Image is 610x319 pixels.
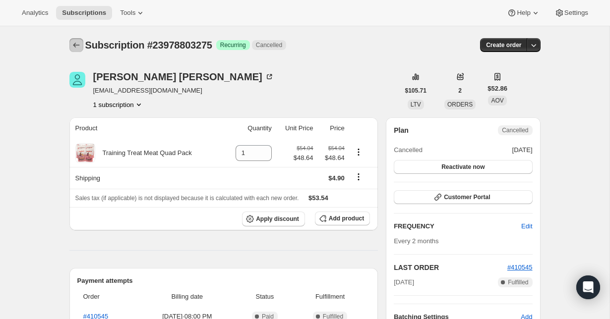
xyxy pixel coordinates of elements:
[486,41,521,49] span: Create order
[22,9,48,17] span: Analytics
[351,171,366,182] button: Shipping actions
[447,101,473,108] span: ORDERS
[394,277,414,287] span: [DATE]
[458,87,462,95] span: 2
[242,212,305,226] button: Apply discount
[308,194,328,202] span: $53.54
[491,97,503,104] span: AOV
[480,38,527,52] button: Create order
[85,40,212,51] span: Subscription #23978803275
[114,6,151,20] button: Tools
[120,9,135,17] span: Tools
[62,9,106,17] span: Subscriptions
[56,6,112,20] button: Subscriptions
[394,221,521,231] h2: FREQUENCY
[69,38,83,52] button: Subscriptions
[507,263,533,272] button: #410545
[75,195,299,202] span: Sales tax (if applicable) is not displayed because it is calculated with each new order.
[328,174,345,182] span: $4.90
[256,215,299,223] span: Apply discount
[141,292,234,302] span: Billing date
[69,167,223,189] th: Shipping
[93,100,144,109] button: Product actions
[223,117,275,139] th: Quantity
[315,212,370,225] button: Add product
[93,86,274,96] span: [EMAIL_ADDRESS][DOMAIN_NAME]
[296,292,364,302] span: Fulfillment
[452,84,468,98] button: 2
[95,148,192,158] div: Training Treat Meat Quad Pack
[93,72,274,82] div: [PERSON_NAME] [PERSON_NAME]
[394,125,409,135] h2: Plan
[316,117,347,139] th: Price
[441,163,485,171] span: Reactivate now
[517,9,530,17] span: Help
[521,221,532,231] span: Edit
[394,145,423,155] span: Cancelled
[444,193,490,201] span: Customer Portal
[294,153,313,163] span: $48.64
[512,145,533,155] span: [DATE]
[351,147,366,158] button: Product actions
[549,6,594,20] button: Settings
[328,145,345,151] small: $54.04
[411,101,421,108] span: LTV
[69,117,223,139] th: Product
[394,237,438,245] span: Every 2 months
[275,117,316,139] th: Unit Price
[256,41,282,49] span: Cancelled
[69,72,85,88] span: Michelle-Marie Shishido
[399,84,432,98] button: $105.71
[508,278,528,286] span: Fulfilled
[77,276,370,286] h2: Payment attempts
[576,275,600,299] div: Open Intercom Messenger
[75,143,95,163] img: product img
[220,41,246,49] span: Recurring
[240,292,290,302] span: Status
[507,264,533,271] a: #410545
[564,9,588,17] span: Settings
[515,218,538,234] button: Edit
[394,263,507,272] h2: LAST ORDER
[405,87,427,95] span: $105.71
[16,6,54,20] button: Analytics
[394,160,532,174] button: Reactivate now
[502,126,528,134] span: Cancelled
[297,145,313,151] small: $54.04
[319,153,344,163] span: $48.64
[77,286,138,308] th: Order
[329,214,364,222] span: Add product
[394,190,532,204] button: Customer Portal
[488,84,507,94] span: $52.86
[501,6,546,20] button: Help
